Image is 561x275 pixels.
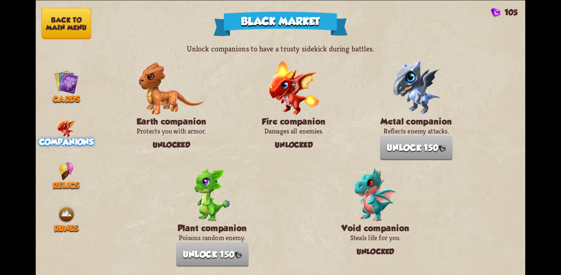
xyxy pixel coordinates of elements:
h3: Void companion [339,223,412,233]
p: Reflects enemy attacks. [380,126,453,135]
img: Little_Fire_Dragon.png [57,119,76,137]
img: Void_Dragon_Baby.png [355,167,397,221]
img: Earth_Dragon_Baby.png [138,61,205,115]
img: IceCream.png [59,162,74,180]
span: Cards [53,94,80,103]
p: Steals life for you. [339,233,412,242]
button: Back to main menu [41,8,91,39]
p: Protects you with armor. [135,126,208,135]
button: Unlock 150 [176,242,249,266]
p: Damages all enemies. [258,126,330,135]
div: Unlocked [258,135,330,154]
h3: Earth companion [135,116,208,126]
h3: Plant companion [176,223,249,233]
p: Unlock companions to have a trusty sidekick during battles. [36,44,525,53]
img: Gem.png [438,145,446,152]
p: Poisons random enemy. [176,233,249,242]
div: Gems [491,8,518,17]
img: Earth.png [57,205,75,224]
div: Unlocked [339,242,412,261]
span: Relics [53,180,80,190]
img: Metal_Dragon_Baby.png [392,61,441,115]
button: Unlock 150 [380,135,453,160]
img: Plant_Dragon_Baby.png [195,167,230,221]
img: Gem.png [491,8,501,17]
div: Unlocked [135,135,208,154]
h3: Fire companion [258,116,330,126]
span: Runes [54,224,79,233]
div: Black Market [213,11,347,36]
h3: Metal companion [380,116,453,126]
span: Companions [39,137,94,147]
img: Fire_Dragon_Baby.png [268,61,320,115]
img: Gem.png [235,252,242,258]
img: Cards_Icon.png [54,70,79,94]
